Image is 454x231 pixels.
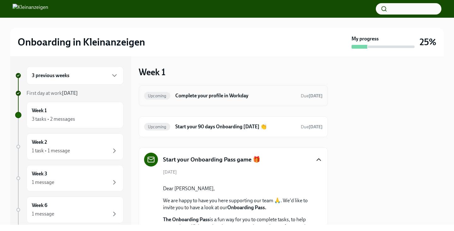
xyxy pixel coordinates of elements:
h6: Week 2 [32,139,47,146]
a: Week 13 tasks • 2 messages [15,102,124,128]
div: 1 task • 1 message [32,147,70,154]
a: UpcomingStart your 90 days Onboarding [DATE] 👏Due[DATE] [144,122,323,132]
a: Week 61 message [15,197,124,223]
h6: 3 previous weeks [32,72,69,79]
h5: Start your Onboarding Pass game 🎁 [163,155,260,164]
h6: Start your 90 days Onboarding [DATE] 👏 [175,123,296,130]
a: Week 31 message [15,165,124,191]
span: Due [301,124,323,130]
div: 3 previous weeks [26,66,124,85]
span: [DATE] [163,169,177,175]
h6: Week 1 [32,107,47,114]
strong: The Onboarding Pass [163,216,210,222]
a: First day at work[DATE] [15,90,124,97]
h3: 25% [420,36,436,48]
strong: My progress [352,35,379,42]
a: UpcomingComplete your profile in WorkdayDue[DATE] [144,91,323,101]
h6: Complete your profile in Workday [175,92,296,99]
h6: Week 3 [32,170,47,177]
a: Week 21 task • 1 message [15,133,124,160]
span: Upcoming [144,125,170,129]
h2: Onboarding in Kleinanzeigen [18,36,145,48]
strong: [DATE] [309,93,323,99]
h3: Week 1 [139,66,166,78]
div: 1 message [32,179,54,186]
strong: [DATE] [62,90,78,96]
span: First day at work [26,90,78,96]
strong: [DATE] [309,124,323,130]
div: 3 tasks • 2 messages [32,116,75,123]
p: Dear [PERSON_NAME], [163,185,312,192]
img: Kleinanzeigen [13,4,48,14]
h6: Week 6 [32,202,47,209]
span: October 8th, 2025 09:00 [301,93,323,99]
div: 1 message [32,210,54,217]
span: Upcoming [144,94,170,98]
p: We are happy to have you here supporting our team 🙏. We'd like to invite you to have a look at our [163,197,312,211]
strong: Onboarding Pass. [227,204,266,210]
span: Due [301,93,323,99]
